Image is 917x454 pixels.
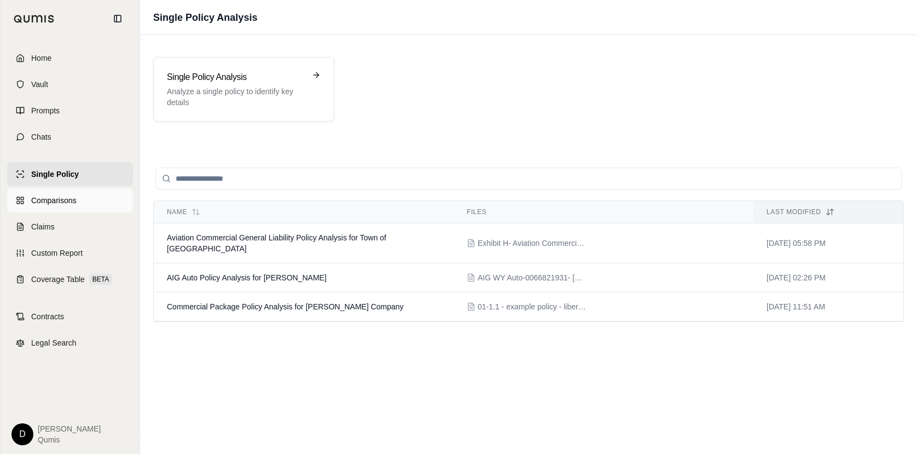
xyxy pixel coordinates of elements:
span: Qumis [38,434,101,445]
td: [DATE] 11:51 AM [753,292,903,321]
span: Chats [31,131,51,142]
button: Collapse sidebar [109,10,126,27]
span: 01-1.1 - example policy - liberty CGL 3.pdf [478,301,587,312]
span: AIG Auto Policy Analysis for Tim Barry [167,273,327,282]
span: Home [31,53,51,64]
span: Legal Search [31,337,77,348]
span: AIG WY Auto-0066821931- 06.01.2022-06.01.2023.pdf [478,272,587,283]
td: [DATE] 05:58 PM [753,223,903,263]
div: D [11,423,33,445]
span: BETA [89,274,112,285]
a: Single Policy [7,162,133,186]
a: Prompts [7,99,133,123]
span: Custom Report [31,248,83,258]
a: Vault [7,72,133,96]
span: Coverage Table [31,274,85,285]
span: Claims [31,221,55,232]
td: [DATE] 02:26 PM [753,263,903,292]
div: Name [167,208,440,216]
span: Commercial Package Policy Analysis for E J Rohn Company [167,302,404,311]
th: Files [454,201,753,223]
span: Prompts [31,105,60,116]
a: Home [7,46,133,70]
a: Coverage TableBETA [7,267,133,291]
a: Custom Report [7,241,133,265]
span: Exhibit H- Aviation Commercial General Liability Policy No. AP 004792749-22_54_8 2.pdf [478,238,587,249]
a: Claims [7,215,133,239]
span: Single Policy [31,169,79,180]
span: Vault [31,79,48,90]
div: Last modified [767,208,890,216]
img: Qumis Logo [14,15,55,23]
h1: Single Policy Analysis [153,10,257,25]
p: Analyze a single policy to identify key details [167,86,305,108]
h3: Single Policy Analysis [167,71,305,84]
span: Contracts [31,311,64,322]
span: Aviation Commercial General Liability Policy Analysis for Town of Norwood [167,233,386,253]
a: Comparisons [7,188,133,212]
span: Comparisons [31,195,76,206]
a: Chats [7,125,133,149]
span: [PERSON_NAME] [38,423,101,434]
a: Contracts [7,304,133,329]
a: Legal Search [7,331,133,355]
